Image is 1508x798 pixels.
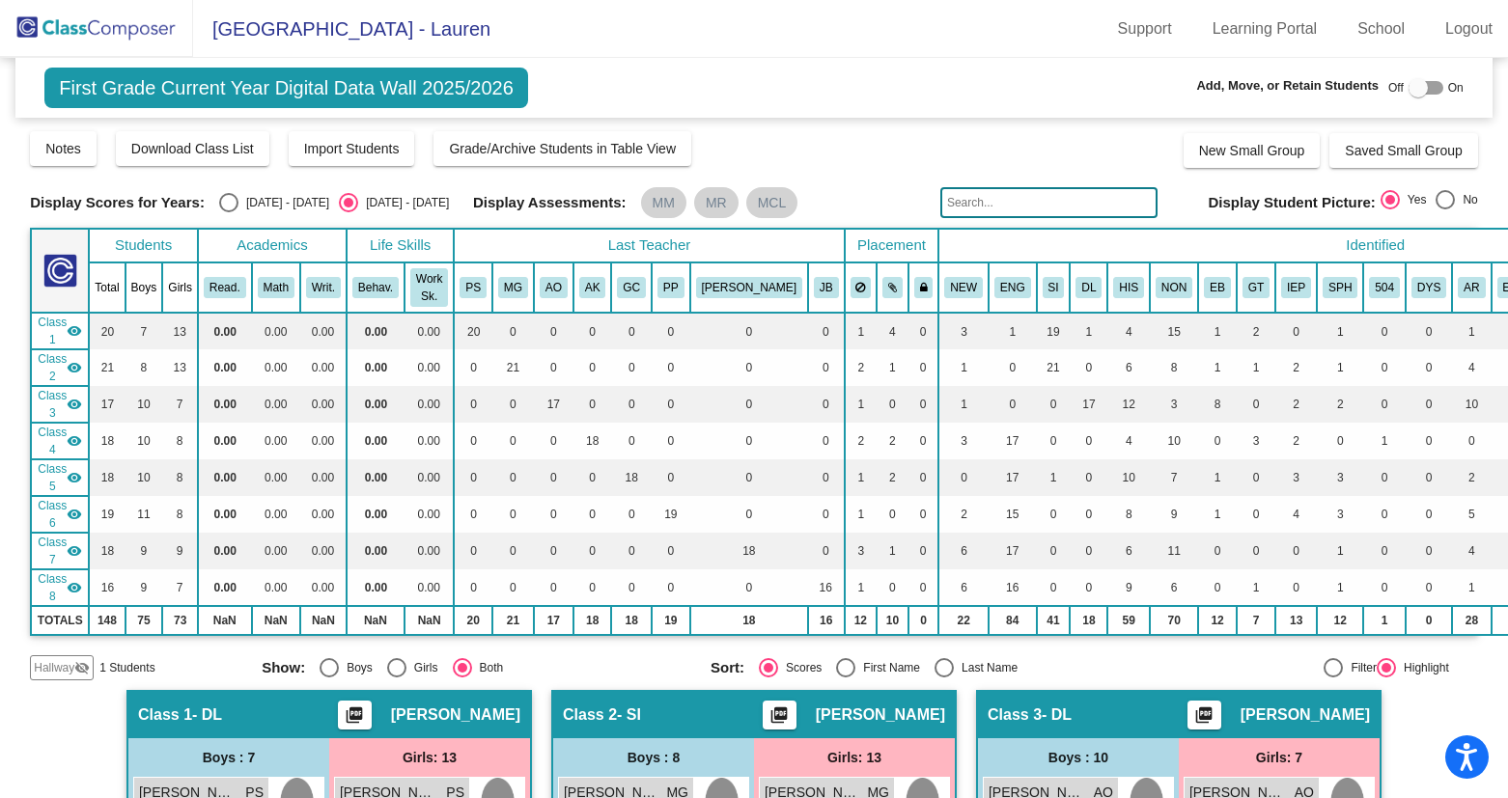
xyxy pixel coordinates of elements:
[1037,262,1071,313] th: Spanish Immersion
[67,433,82,449] mat-icon: visibility
[1037,496,1071,533] td: 0
[405,386,454,423] td: 0.00
[845,262,878,313] th: Keep away students
[1381,190,1478,215] mat-radio-group: Select an option
[38,424,67,458] span: Class 4
[611,386,652,423] td: 0
[1448,79,1464,96] span: On
[1363,349,1406,386] td: 0
[1400,191,1427,208] div: Yes
[845,313,878,349] td: 1
[690,386,808,423] td: 0
[1458,277,1485,298] button: AR
[938,496,989,533] td: 2
[405,349,454,386] td: 0.00
[938,423,989,459] td: 3
[352,277,399,298] button: Behav.
[877,262,908,313] th: Keep with students
[300,423,347,459] td: 0.00
[908,386,939,423] td: 0
[1452,262,1491,313] th: At-Risk
[1156,277,1192,298] button: NON
[808,313,845,349] td: 0
[1317,262,1363,313] th: Speech Only
[1150,423,1198,459] td: 10
[258,277,294,298] button: Math
[198,229,347,262] th: Academics
[1070,386,1107,423] td: 17
[162,349,198,386] td: 13
[1317,313,1363,349] td: 1
[89,349,125,386] td: 21
[131,141,254,156] span: Download Class List
[198,459,252,496] td: 0.00
[1363,423,1406,459] td: 1
[908,423,939,459] td: 0
[534,313,573,349] td: 0
[1406,262,1452,313] th: Dyslexia
[410,268,448,307] button: Work Sk.
[347,313,405,349] td: 0.00
[1317,459,1363,496] td: 3
[126,313,163,349] td: 7
[1150,459,1198,496] td: 7
[347,349,405,386] td: 0.00
[938,386,989,423] td: 1
[1070,313,1107,349] td: 1
[1150,262,1198,313] th: Non Hispanic
[1184,133,1321,168] button: New Small Group
[31,386,89,423] td: Azalea Ortiz - DL
[994,277,1031,298] button: ENG
[1107,349,1150,386] td: 6
[1070,496,1107,533] td: 0
[1198,313,1237,349] td: 1
[1275,313,1317,349] td: 0
[67,397,82,412] mat-icon: visibility
[89,229,198,262] th: Students
[358,194,449,211] div: [DATE] - [DATE]
[162,313,198,349] td: 13
[492,313,534,349] td: 0
[940,187,1158,218] input: Search...
[30,131,97,166] button: Notes
[1411,277,1446,298] button: DYS
[944,277,983,298] button: NEW
[252,423,300,459] td: 0.00
[938,459,989,496] td: 0
[1363,386,1406,423] td: 0
[1187,701,1221,729] button: Print Students Details
[67,360,82,375] mat-icon: visibility
[908,496,939,533] td: 0
[1452,459,1491,496] td: 2
[1150,386,1198,423] td: 3
[126,349,163,386] td: 8
[67,323,82,339] mat-icon: visibility
[300,313,347,349] td: 0.00
[908,313,939,349] td: 0
[1237,349,1275,386] td: 1
[252,459,300,496] td: 0.00
[1430,14,1508,44] a: Logout
[652,349,690,386] td: 0
[454,423,492,459] td: 0
[1150,496,1198,533] td: 9
[1150,313,1198,349] td: 15
[492,262,534,313] th: Mayra Gomez
[652,459,690,496] td: 0
[1198,423,1237,459] td: 0
[31,349,89,386] td: Mayra Gomez - SI
[908,262,939,313] th: Keep with teacher
[611,313,652,349] td: 0
[1196,76,1379,96] span: Add, Move, or Retain Students
[449,141,676,156] span: Grade/Archive Students in Table View
[573,386,612,423] td: 0
[908,459,939,496] td: 0
[1070,423,1107,459] td: 0
[300,386,347,423] td: 0.00
[877,313,908,349] td: 4
[1198,262,1237,313] th: Emergent Bilingual
[573,423,612,459] td: 18
[67,470,82,485] mat-icon: visibility
[573,313,612,349] td: 0
[338,701,372,729] button: Print Students Details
